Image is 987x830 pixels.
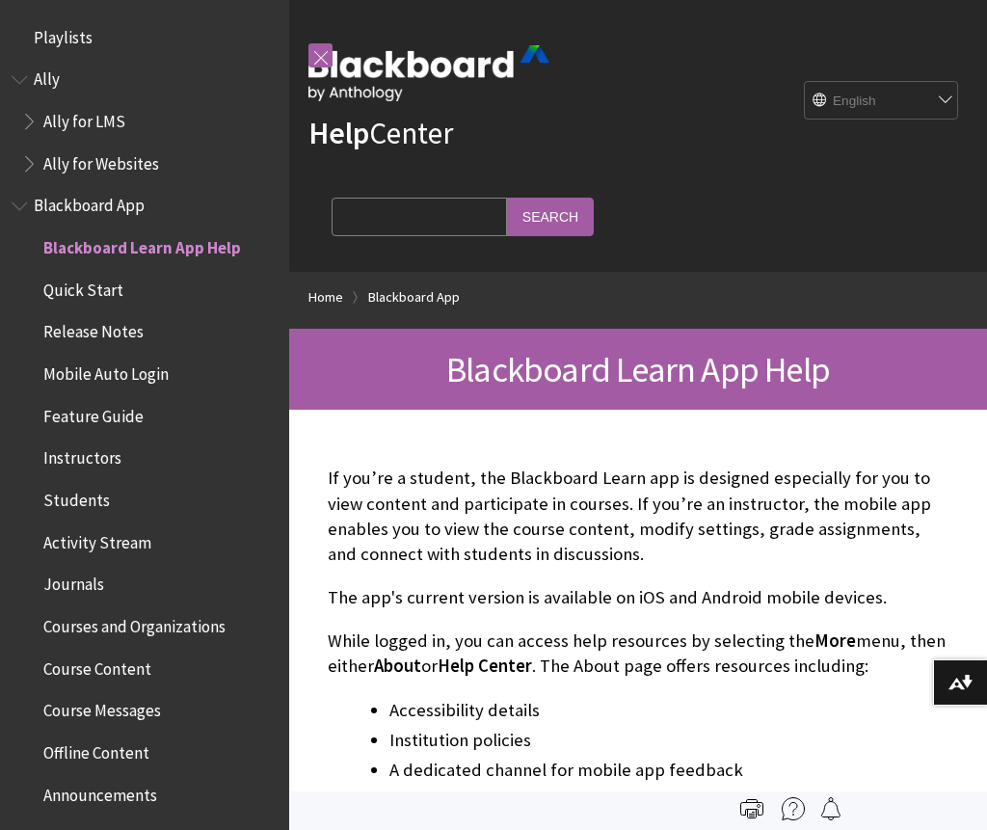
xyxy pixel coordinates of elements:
[43,442,121,469] span: Instructors
[507,198,594,235] input: Search
[43,526,151,552] span: Activity Stream
[438,655,532,677] span: Help Center
[43,105,125,131] span: Ally for LMS
[34,190,145,216] span: Blackboard App
[43,358,169,384] span: Mobile Auto Login
[12,64,278,180] nav: Book outline for Anthology Ally Help
[308,114,369,152] strong: Help
[308,45,549,101] img: Blackboard by Anthology
[805,82,959,120] select: Site Language Selector
[34,21,93,47] span: Playlists
[43,779,157,805] span: Announcements
[819,797,842,820] img: Follow this page
[328,466,948,567] p: If you’re a student, the Blackboard Learn app is designed especially for you to view content and ...
[43,695,161,721] span: Course Messages
[368,285,460,309] a: Blackboard App
[328,585,948,610] p: The app's current version is available on iOS and Android mobile devices.
[389,787,948,814] li: Privacy policies
[43,736,149,763] span: Offline Content
[43,569,104,595] span: Journals
[308,114,453,152] a: HelpCenter
[43,274,123,300] span: Quick Start
[814,629,856,652] span: More
[12,21,278,54] nav: Book outline for Playlists
[34,64,60,90] span: Ally
[43,484,110,510] span: Students
[389,757,948,784] li: A dedicated channel for mobile app feedback
[43,610,226,636] span: Courses and Organizations
[389,727,948,754] li: Institution policies
[328,629,948,679] p: While logged in, you can access help resources by selecting the menu, then either or . The About ...
[308,285,343,309] a: Home
[374,655,421,677] span: About
[446,347,830,391] span: Blackboard Learn App Help
[740,797,763,820] img: Print
[782,797,805,820] img: More help
[43,653,151,679] span: Course Content
[43,147,159,174] span: Ally for Websites
[43,400,144,426] span: Feature Guide
[43,316,144,342] span: Release Notes
[43,231,241,257] span: Blackboard Learn App Help
[389,697,948,724] li: Accessibility details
